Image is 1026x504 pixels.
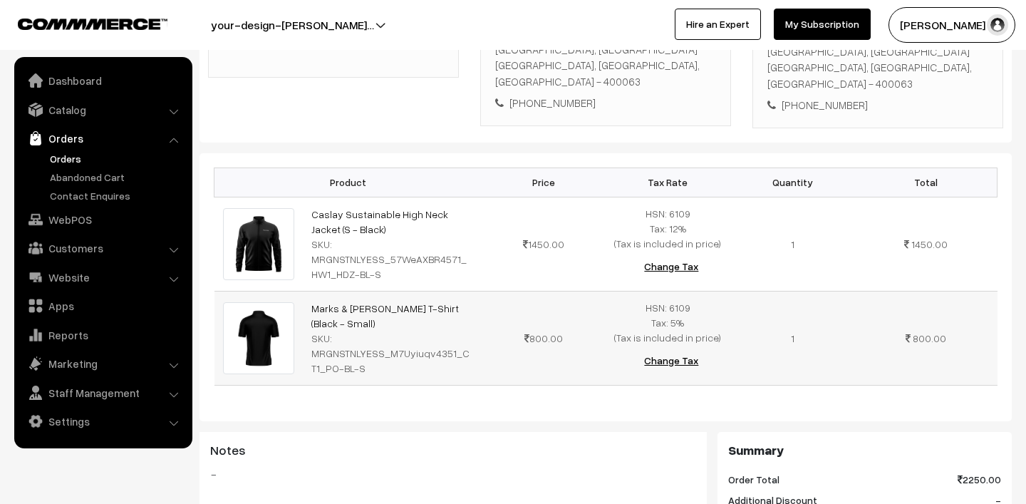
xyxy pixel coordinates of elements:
[606,168,730,197] th: Tax Rate
[18,125,187,151] a: Orders
[730,168,855,197] th: Quantity
[633,345,710,376] button: Change Tax
[767,97,988,113] div: [PHONE_NUMBER]
[774,9,871,40] a: My Subscription
[495,95,716,111] div: [PHONE_NUMBER]
[18,264,187,290] a: Website
[18,19,167,29] img: COMMMERCE
[18,14,142,31] a: COMMMERCE
[161,7,424,43] button: your-design-[PERSON_NAME]…
[18,235,187,261] a: Customers
[481,168,606,197] th: Price
[18,293,187,319] a: Apps
[18,207,187,232] a: WebPOS
[675,9,761,40] a: Hire an Expert
[311,237,472,282] div: SKU: MRGNSTNLYESS_57WeAXBR4571_HW1_HDZ-BL-S
[18,322,187,348] a: Reports
[767,11,988,92] div: iternational [GEOGRAPHIC_DATA], [GEOGRAPHIC_DATA],, [GEOGRAPHIC_DATA], [GEOGRAPHIC_DATA], [GEOGRA...
[913,332,946,344] span: 800.00
[46,170,187,185] a: Abandoned Cart
[888,7,1015,43] button: [PERSON_NAME] N.P
[728,443,1001,458] h3: Summary
[18,97,187,123] a: Catalog
[18,408,187,434] a: Settings
[311,208,448,235] a: Caslay Sustainable High Neck Jacket (S - Black)
[18,68,187,93] a: Dashboard
[791,332,794,344] span: 1
[214,168,482,197] th: Product
[523,238,564,250] span: 1450.00
[791,238,794,250] span: 1
[633,251,710,282] button: Change Tax
[223,208,295,280] img: 17193194661432MS-Caslay-Hi-Neck-Jacket-Front.png
[18,380,187,406] a: Staff Management
[728,472,779,487] span: Order Total
[46,188,187,203] a: Contact Enquires
[911,238,948,250] span: 1450.00
[210,466,696,483] blockquote: -
[311,302,459,329] a: Marks & [PERSON_NAME] T-Shirt (Black - Small)
[223,302,295,374] img: 1717692365671617169859425822MS-Black-Back.png
[524,332,563,344] span: 800.00
[210,443,696,458] h3: Notes
[46,151,187,166] a: Orders
[311,331,472,376] div: SKU: MRGNSTNLYESS_M7Uyiuqv4351_CT1_PO-BL-S
[614,207,721,250] span: HSN: 6109 Tax: 12% (Tax is included in price)
[855,168,997,197] th: Total
[958,472,1001,487] span: 2250.00
[614,302,721,344] span: HSN: 6109 Tax: 5% (Tax is included in price)
[18,351,187,376] a: Marketing
[987,14,1008,36] img: user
